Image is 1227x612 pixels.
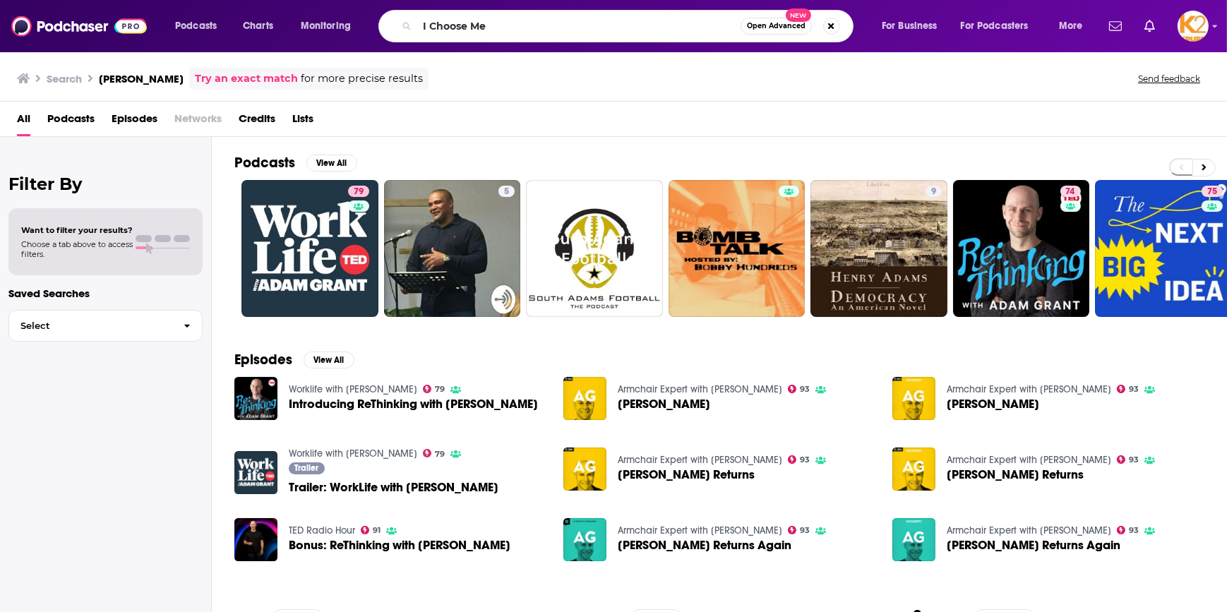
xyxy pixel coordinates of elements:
img: Adam Grant Returns [892,448,935,491]
span: [PERSON_NAME] Returns [618,469,755,481]
span: Bonus: ReThinking with [PERSON_NAME] [289,539,510,551]
span: [PERSON_NAME] [947,398,1039,410]
a: Armchair Expert with Dax Shepard [947,524,1111,536]
a: Try an exact match [195,71,298,87]
h2: Filter By [8,174,203,194]
button: open menu [1049,15,1101,37]
img: Adam Grant [563,377,606,420]
div: Search podcasts, credits, & more... [392,10,867,42]
a: Armchair Expert with Dax Shepard [618,454,782,466]
img: Adam Grant Returns [563,448,606,491]
button: open menu [872,15,955,37]
a: 93 [1117,526,1139,534]
a: 79 [241,180,378,317]
a: Adam Grant Returns [618,469,755,481]
span: All [17,107,30,136]
span: For Podcasters [961,16,1029,36]
a: 5 [498,186,515,197]
a: Podcasts [47,107,95,136]
span: Lists [292,107,313,136]
a: 93 [1117,455,1139,464]
button: open menu [291,15,369,37]
span: 79 [354,185,364,199]
a: Armchair Expert with Dax Shepard [947,454,1111,466]
span: Networks [174,107,222,136]
span: Select [9,321,172,330]
button: open menu [952,15,1049,37]
a: 93 [1117,385,1139,393]
button: open menu [165,15,235,37]
span: [PERSON_NAME] Returns [947,469,1084,481]
img: Adam Grant Returns Again [892,518,935,561]
img: Podchaser - Follow, Share and Rate Podcasts [11,13,147,40]
span: [PERSON_NAME] Returns Again [947,539,1120,551]
span: Charts [243,16,273,36]
span: Episodes [112,107,157,136]
a: 74 [1060,186,1081,197]
img: Bonus: ReThinking with Adam Grant [234,518,277,561]
input: Search podcasts, credits, & more... [417,15,741,37]
span: Monitoring [301,16,351,36]
span: New [786,8,811,22]
span: 93 [1129,457,1139,463]
span: 75 [1207,185,1217,199]
span: 79 [435,451,445,457]
a: 79 [423,449,445,457]
button: Show profile menu [1178,11,1209,42]
span: 9 [931,185,936,199]
button: View All [306,155,357,172]
span: Choose a tab above to access filters. [21,239,133,259]
span: 91 [373,527,381,534]
a: 74 [953,180,1090,317]
span: 79 [435,386,445,392]
a: 79 [423,385,445,393]
span: 5 [504,185,509,199]
span: [PERSON_NAME] Returns Again [618,539,791,551]
span: 93 [1129,527,1139,534]
button: View All [304,352,354,368]
img: Adam Grant [892,377,935,420]
span: Credits [239,107,275,136]
a: Trailer: WorkLife with Adam Grant [289,481,498,493]
span: Trailer: WorkLife with [PERSON_NAME] [289,481,498,493]
a: Adam Grant [947,398,1039,410]
button: Open AdvancedNew [741,18,812,35]
button: Select [8,310,203,342]
h2: Podcasts [234,154,295,172]
a: 5 [384,180,521,317]
a: 93 [788,455,810,464]
a: Charts [234,15,282,37]
img: User Profile [1178,11,1209,42]
span: Logged in as K2Krupp [1178,11,1209,42]
span: More [1059,16,1083,36]
img: Trailer: WorkLife with Adam Grant [234,451,277,494]
span: Open Advanced [747,23,806,30]
a: Adam Grant Returns Again [563,518,606,561]
span: Want to filter your results? [21,225,133,235]
p: Saved Searches [8,287,203,300]
a: 93 [788,385,810,393]
a: 9 [810,180,947,317]
a: PodcastsView All [234,154,357,172]
span: [PERSON_NAME] [618,398,710,410]
a: Armchair Expert with Dax Shepard [618,383,782,395]
a: Introducing ReThinking with Adam Grant [289,398,538,410]
span: 74 [1066,185,1075,199]
h3: Search [47,72,82,85]
span: 93 [800,457,810,463]
img: Introducing ReThinking with Adam Grant [234,377,277,420]
a: Adam Grant [618,398,710,410]
a: TED Radio Hour [289,524,355,536]
a: 93 [788,526,810,534]
span: Trailer [294,464,318,472]
a: 91 [361,526,381,534]
a: Worklife with Adam Grant [289,383,417,395]
a: Show notifications dropdown [1103,14,1127,38]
